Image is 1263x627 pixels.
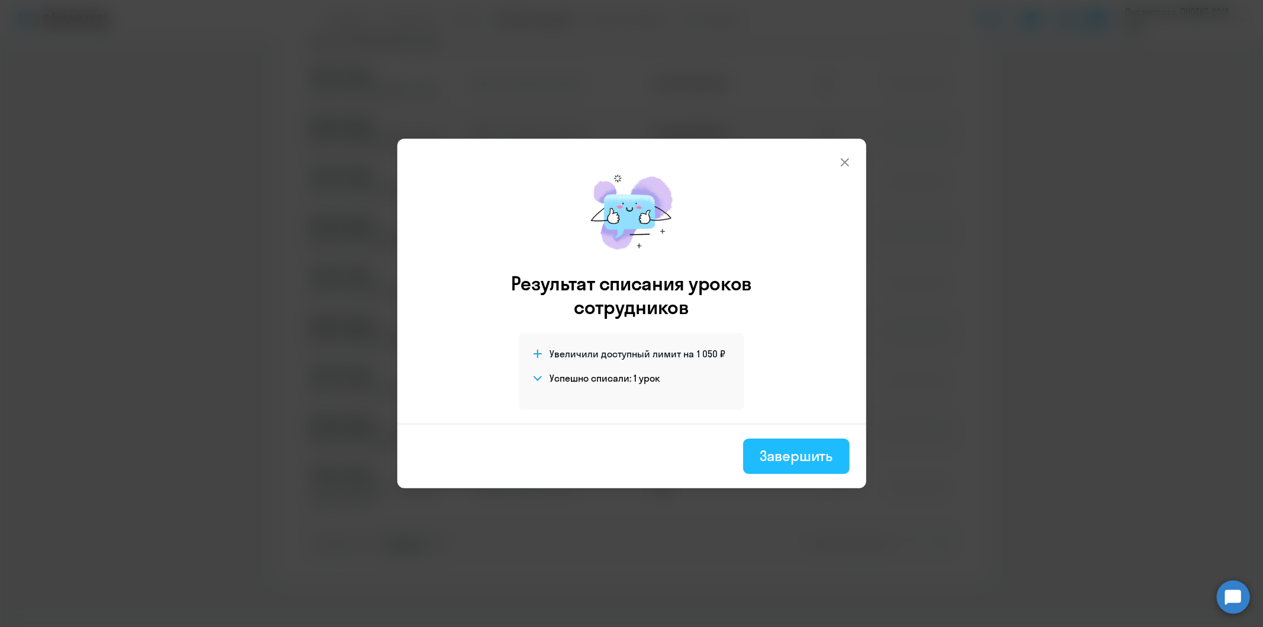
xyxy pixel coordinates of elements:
[697,347,725,360] span: 1 050 ₽
[495,271,769,319] h3: Результат списания уроков сотрудников
[549,372,660,385] h4: Успешно списали: 1 урок
[579,162,685,262] img: mirage-message.png
[549,347,694,360] span: Увеличили доступный лимит на
[743,439,849,474] button: Завершить
[760,446,833,465] div: Завершить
